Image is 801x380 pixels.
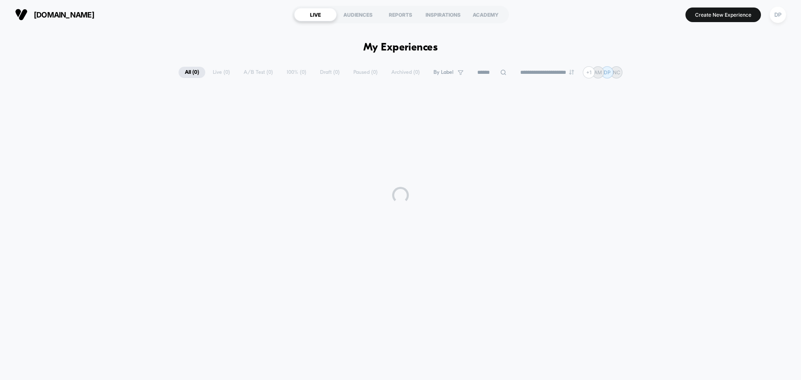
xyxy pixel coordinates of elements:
img: end [569,70,574,75]
div: INSPIRATIONS [422,8,464,21]
div: + 1 [583,66,595,78]
div: DP [770,7,786,23]
div: ACADEMY [464,8,507,21]
img: Visually logo [15,8,28,21]
button: [DOMAIN_NAME] [13,8,97,21]
div: LIVE [294,8,337,21]
span: By Label [433,69,453,75]
div: REPORTS [379,8,422,21]
p: NC [613,69,620,75]
span: All ( 0 ) [179,67,205,78]
button: Create New Experience [685,8,761,22]
h1: My Experiences [363,42,438,54]
div: AUDIENCES [337,8,379,21]
p: AM [594,69,602,75]
button: DP [767,6,788,23]
span: [DOMAIN_NAME] [34,10,94,19]
p: DP [604,69,611,75]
